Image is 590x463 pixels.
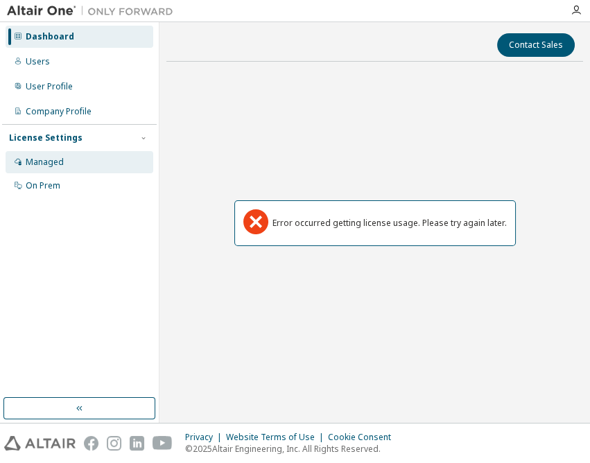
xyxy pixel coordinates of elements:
[328,432,399,443] div: Cookie Consent
[26,81,73,92] div: User Profile
[26,106,92,117] div: Company Profile
[7,4,180,18] img: Altair One
[26,31,74,42] div: Dashboard
[107,436,121,451] img: instagram.svg
[84,436,98,451] img: facebook.svg
[9,132,83,143] div: License Settings
[26,157,64,168] div: Managed
[272,218,507,229] div: Error occurred getting license usage. Please try again later.
[130,436,144,451] img: linkedin.svg
[185,443,399,455] p: © 2025 Altair Engineering, Inc. All Rights Reserved.
[226,432,328,443] div: Website Terms of Use
[26,180,60,191] div: On Prem
[497,33,575,57] button: Contact Sales
[4,436,76,451] img: altair_logo.svg
[185,432,226,443] div: Privacy
[26,56,50,67] div: Users
[153,436,173,451] img: youtube.svg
